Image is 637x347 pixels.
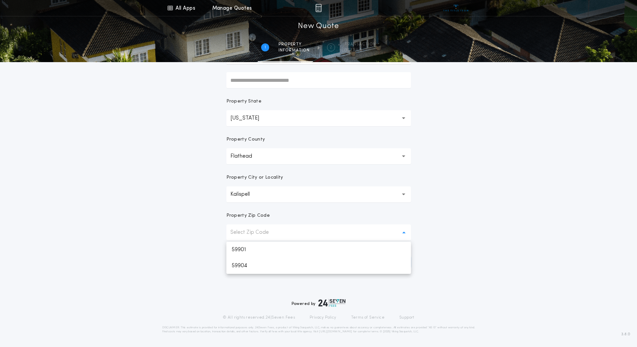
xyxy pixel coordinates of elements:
[318,299,346,307] img: logo
[226,212,270,219] p: Property Zip Code
[226,242,411,258] p: 59901
[330,45,332,50] h2: 2
[230,152,263,160] p: Flathead
[621,331,630,337] span: 3.8.0
[443,5,468,11] img: vs-icon
[226,136,265,143] p: Property County
[292,299,346,307] div: Powered by
[279,48,310,53] span: information
[223,315,295,320] p: © All rights reserved. 24|Seven Fees
[162,326,475,334] p: DISCLAIMER: This estimate is provided for informational purposes only. 24|Seven Fees, a product o...
[351,315,385,320] a: Terms of Service
[319,330,352,333] a: [URL][DOMAIN_NAME]
[226,174,283,181] p: Property City or Locality
[226,242,411,274] ul: Select Zip Code
[226,148,411,164] button: Flathead
[226,110,411,126] button: [US_STATE]
[310,315,336,320] a: Privacy Policy
[399,315,414,320] a: Support
[230,190,260,198] p: Kalispell
[279,42,310,47] span: Property
[226,224,411,240] button: Select Zip Code
[226,186,411,202] button: Kalispell
[344,48,376,53] span: details
[226,98,261,105] p: Property State
[226,258,411,274] p: 59904
[230,114,270,122] p: [US_STATE]
[230,228,280,236] p: Select Zip Code
[264,45,266,50] h2: 1
[315,4,322,12] img: img
[344,42,376,47] span: Transaction
[298,21,339,32] h1: New Quote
